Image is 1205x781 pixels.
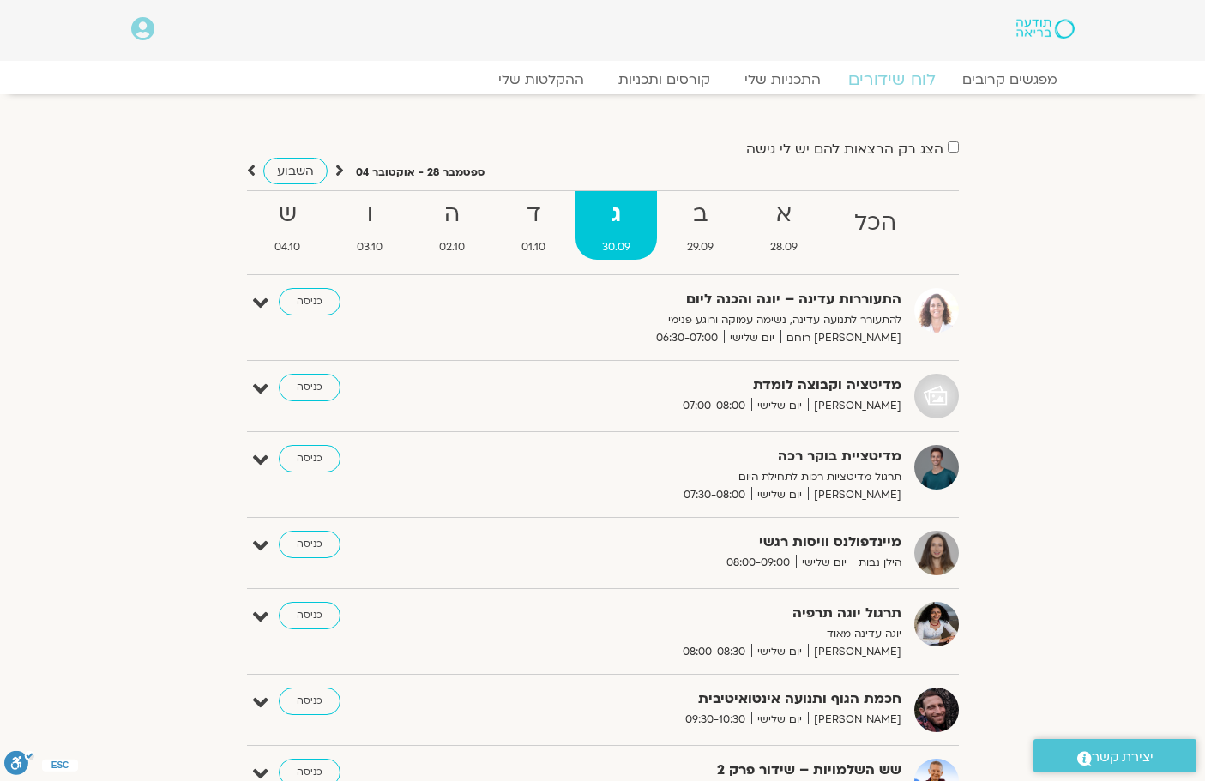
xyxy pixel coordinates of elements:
[796,554,853,572] span: יום שלישי
[481,625,901,643] p: יוגה עדינה מאוד
[279,531,340,558] a: כניסה
[720,554,796,572] span: 08:00-09:00
[945,71,1075,88] a: מפגשים קרובים
[279,374,340,401] a: כניסה
[575,238,657,256] span: 30.09
[727,71,838,88] a: התכניות שלי
[249,238,328,256] span: 04.10
[481,311,901,329] p: להתעורר לתנועה עדינה, נשימה עמוקה ורוגע פנימי
[751,711,808,729] span: יום שלישי
[746,141,943,157] label: הצג רק הרצאות להם יש לי גישה
[601,71,727,88] a: קורסים ותכניות
[660,191,740,260] a: ב29.09
[413,238,491,256] span: 02.10
[751,397,808,415] span: יום שלישי
[677,643,751,661] span: 08:00-08:30
[481,468,901,486] p: תרגול מדיטציות רכות לתחילת היום
[279,445,340,472] a: כניסה
[677,397,751,415] span: 07:00-08:00
[853,554,901,572] span: הילן נבות
[481,374,901,397] strong: מדיטציה וקבוצה לומדת
[279,288,340,315] a: כניסה
[481,602,901,625] strong: תרגול יוגה תרפיה
[575,195,657,234] strong: ג
[660,195,740,234] strong: ב
[1092,746,1154,769] span: יצירת קשר
[330,238,409,256] span: 03.10
[828,204,923,243] strong: הכל
[413,191,491,260] a: ה02.10
[808,486,901,504] span: [PERSON_NAME]
[660,238,740,256] span: 29.09
[575,191,657,260] a: ג30.09
[751,643,808,661] span: יום שלישי
[413,195,491,234] strong: ה
[481,71,601,88] a: ההקלטות שלי
[780,329,901,347] span: [PERSON_NAME] רוחם
[808,643,901,661] span: [PERSON_NAME]
[828,191,923,260] a: הכל
[650,329,724,347] span: 06:30-07:00
[744,195,824,234] strong: א
[679,711,751,729] span: 09:30-10:30
[495,195,572,234] strong: ד
[131,71,1075,88] nav: Menu
[724,329,780,347] span: יום שלישי
[678,486,751,504] span: 07:30-08:00
[808,711,901,729] span: [PERSON_NAME]
[827,69,955,90] a: לוח שידורים
[249,195,328,234] strong: ש
[744,191,824,260] a: א28.09
[279,602,340,629] a: כניסה
[744,238,824,256] span: 28.09
[249,191,328,260] a: ש04.10
[495,191,572,260] a: ד01.10
[481,288,901,311] strong: התעוררות עדינה – יוגה והכנה ליום
[751,486,808,504] span: יום שלישי
[481,445,901,468] strong: מדיטציית בוקר רכה
[808,397,901,415] span: [PERSON_NAME]
[495,238,572,256] span: 01.10
[330,191,409,260] a: ו03.10
[277,163,314,179] span: השבוע
[330,195,409,234] strong: ו
[263,158,328,184] a: השבוע
[279,688,340,715] a: כניסה
[481,531,901,554] strong: מיינדפולנס וויסות רגשי
[356,164,485,182] p: ספטמבר 28 - אוקטובר 04
[1033,739,1196,772] a: יצירת קשר
[481,688,901,711] strong: חכמת הגוף ותנועה אינטואיטיבית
